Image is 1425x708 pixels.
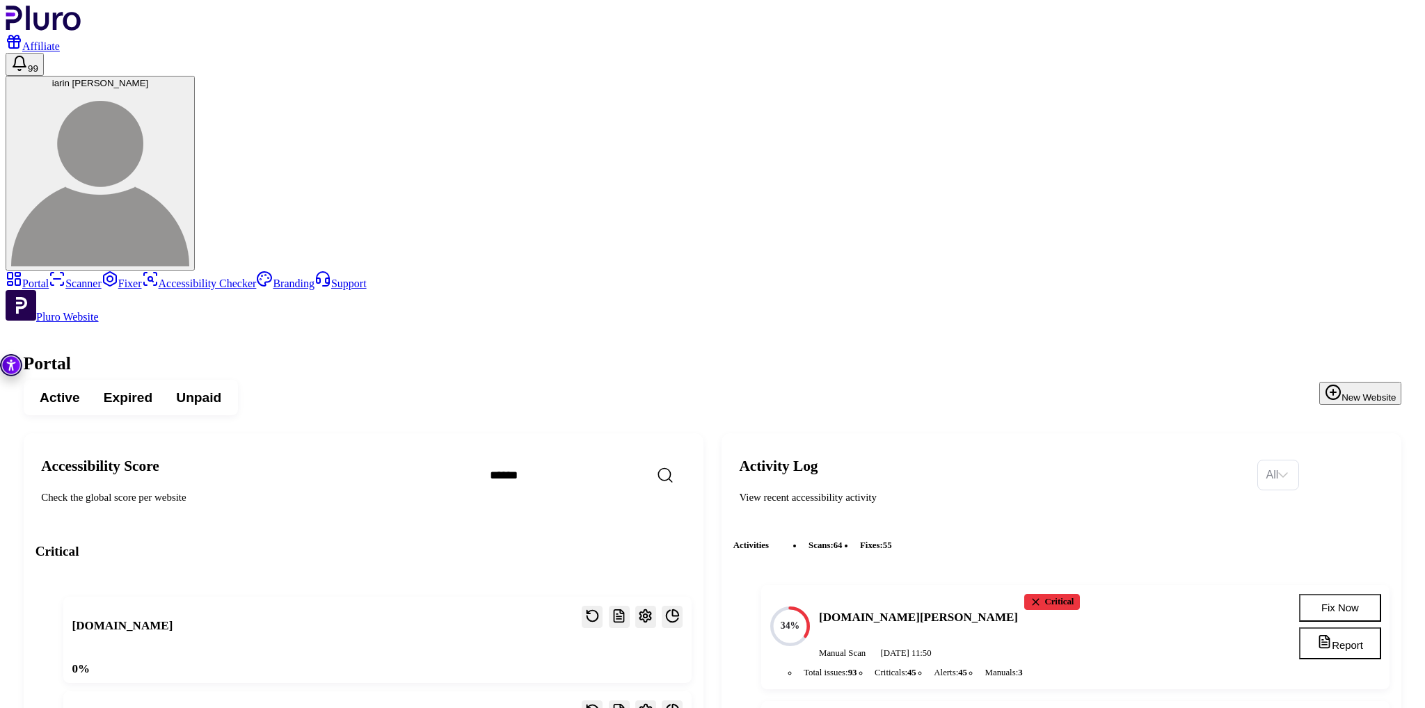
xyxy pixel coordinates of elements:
[781,620,800,631] text: 34%
[869,666,923,680] li: Criticals :
[662,606,683,628] button: Open website overview
[739,458,1245,476] h2: Activity Log
[819,609,1018,625] h4: [DOMAIN_NAME][PERSON_NAME]
[803,538,848,553] li: scans :
[315,277,367,289] a: Support
[958,668,967,677] span: 45
[883,540,892,550] span: 55
[11,88,189,266] img: iarin frenkel
[41,490,466,505] div: Check the global score per website
[49,277,102,289] a: Scanner
[6,76,195,271] button: iarin [PERSON_NAME]iarin frenkel
[35,542,692,561] h3: Critical
[834,540,843,550] span: 64
[28,385,92,411] button: Active
[907,668,916,677] span: 45
[164,385,233,411] button: Unpaid
[1018,668,1022,677] span: 3
[1299,627,1380,659] button: Report
[819,647,1275,659] div: Manual Scan [DATE] 11:50
[1299,594,1380,622] button: Fix Now
[848,668,857,677] span: 93
[176,389,221,407] span: Unpaid
[6,271,1419,323] aside: Sidebar menu
[256,277,315,289] a: Branding
[52,78,149,88] span: iarin [PERSON_NAME]
[104,389,152,407] span: Expired
[979,666,1028,680] li: Manuals :
[478,460,733,491] input: Search
[6,311,99,323] a: Open Pluro Website
[798,666,863,680] li: Total issues :
[582,606,603,628] button: Reset the cache
[72,661,90,677] div: 0 %
[40,389,80,407] span: Active
[72,618,173,634] h3: [DOMAIN_NAME]
[6,40,60,52] a: Affiliate
[733,529,1390,562] div: Activities
[6,53,44,76] button: Open notifications, you have 101 new notifications
[28,63,38,74] span: 99
[6,21,81,33] a: Logo
[41,458,466,476] h2: Accessibility Score
[854,538,898,553] li: fixes :
[635,606,656,628] button: Open settings
[739,490,1245,505] div: View recent accessibility activity
[6,277,49,289] a: Portal
[1319,382,1401,405] button: New Website
[102,277,142,289] a: Fixer
[609,606,630,628] button: Reports
[142,277,257,289] a: Accessibility Checker
[92,385,165,411] button: Expired
[24,353,1402,374] h1: Portal
[1024,594,1080,610] div: Critical
[928,666,973,680] li: Alerts :
[1257,460,1299,490] div: Set sorting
